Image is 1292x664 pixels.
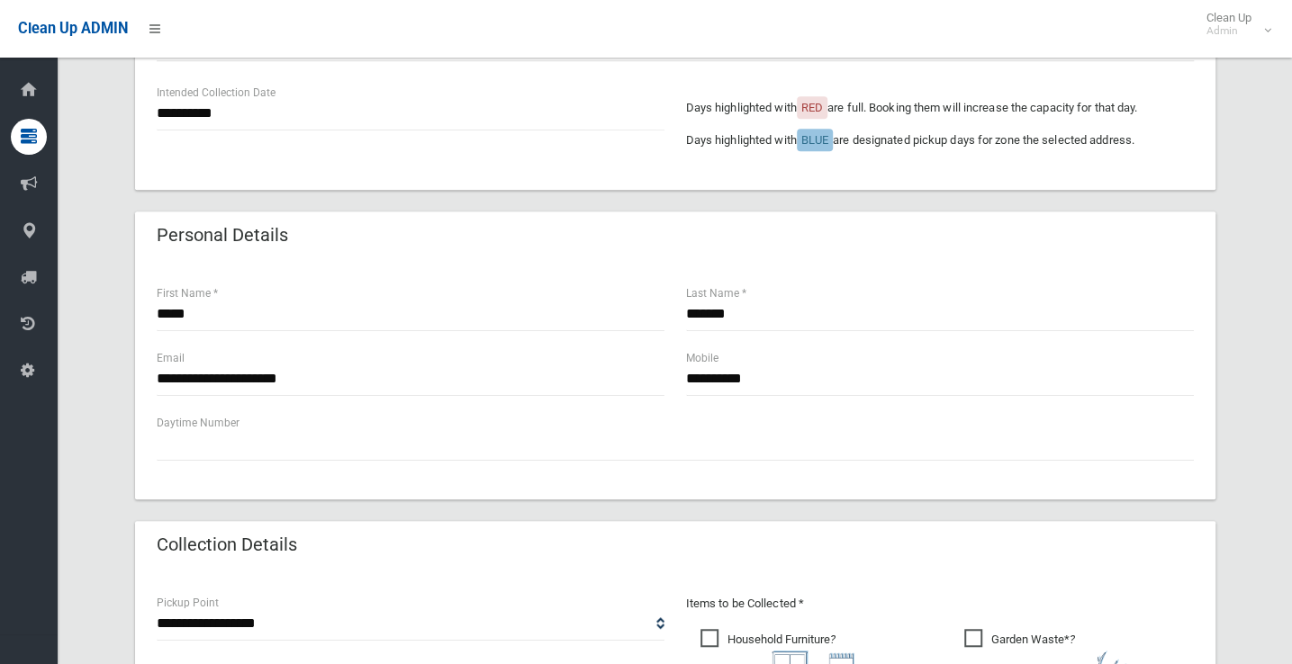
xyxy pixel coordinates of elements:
span: Clean Up ADMIN [18,20,128,37]
header: Personal Details [135,218,310,253]
p: Items to be Collected * [686,593,1194,615]
small: Admin [1206,24,1251,38]
header: Collection Details [135,527,319,562]
span: Clean Up [1197,11,1269,38]
p: Days highlighted with are designated pickup days for zone the selected address. [686,130,1194,151]
p: Days highlighted with are full. Booking them will increase the capacity for that day. [686,97,1194,119]
span: BLUE [801,133,828,147]
span: RED [801,101,823,114]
